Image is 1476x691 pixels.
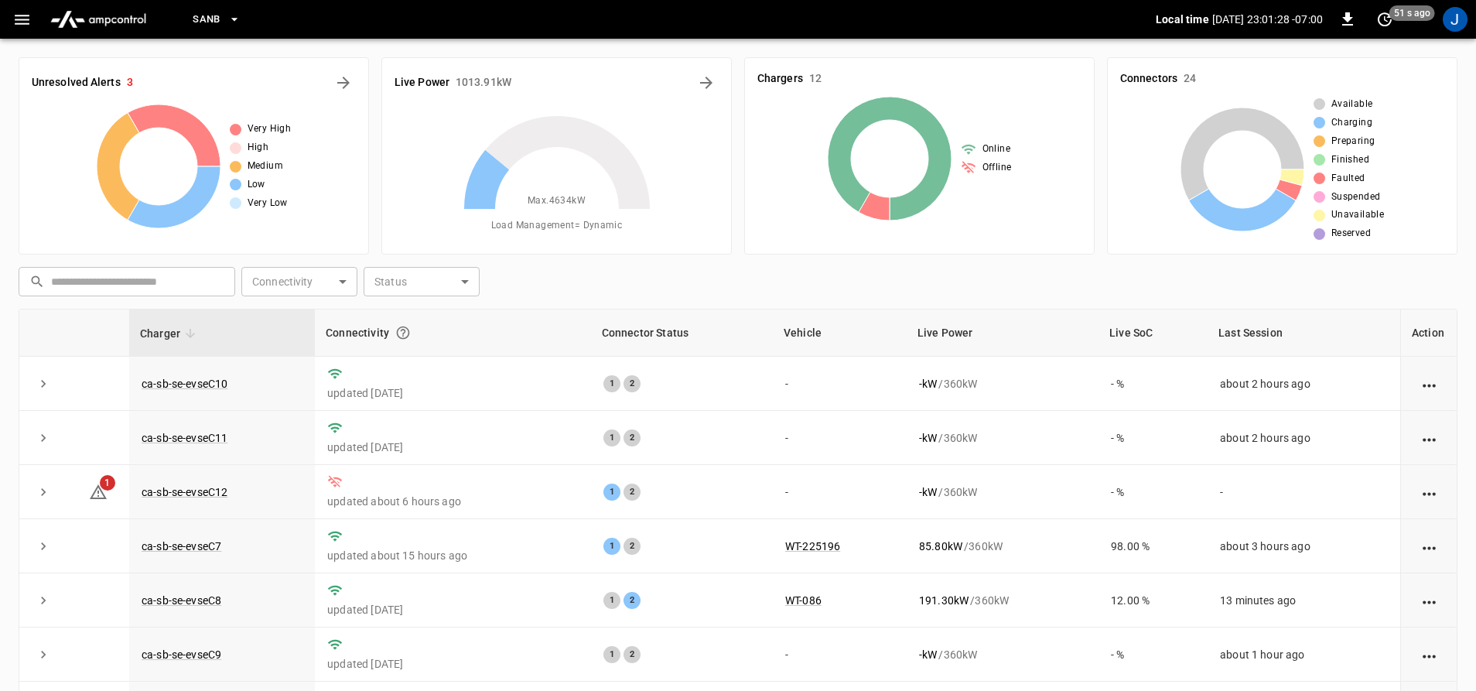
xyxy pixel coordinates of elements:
h6: 1013.91 kW [456,74,511,91]
div: action cell options [1420,539,1439,554]
a: ca-sb-se-evseC10 [142,378,227,390]
div: 2 [624,429,641,446]
td: 98.00 % [1098,519,1208,573]
div: 2 [624,484,641,501]
button: SanB [186,5,247,35]
button: expand row [32,535,55,558]
td: about 2 hours ago [1208,357,1400,411]
td: - [773,465,907,519]
a: ca-sb-se-evseC8 [142,594,221,607]
a: ca-sb-se-evseC12 [142,486,227,498]
h6: 24 [1184,70,1196,87]
span: SanB [193,11,220,29]
span: Charging [1331,115,1372,131]
td: - % [1098,628,1208,682]
span: Max. 4634 kW [528,193,586,209]
p: 191.30 kW [919,593,969,608]
p: - kW [919,430,937,446]
div: 1 [603,538,620,555]
div: action cell options [1420,376,1439,392]
span: Unavailable [1331,207,1384,223]
td: about 1 hour ago [1208,628,1400,682]
div: Connectivity [326,319,580,347]
td: 13 minutes ago [1208,573,1400,628]
h6: 3 [127,74,133,91]
span: Medium [248,159,283,174]
span: High [248,140,269,156]
p: updated [DATE] [327,602,579,617]
th: Vehicle [773,310,907,357]
span: Reserved [1331,226,1371,241]
div: 2 [624,375,641,392]
span: Suspended [1331,190,1381,205]
div: action cell options [1420,593,1439,608]
div: 2 [624,538,641,555]
div: profile-icon [1443,7,1467,32]
a: ca-sb-se-evseC11 [142,432,227,444]
div: / 360 kW [919,430,1086,446]
td: about 2 hours ago [1208,411,1400,465]
img: ampcontrol.io logo [44,5,152,34]
h6: Chargers [757,70,803,87]
td: - [773,357,907,411]
p: updated about 15 hours ago [327,548,579,563]
td: - % [1098,357,1208,411]
a: ca-sb-se-evseC7 [142,540,221,552]
h6: Unresolved Alerts [32,74,121,91]
span: Online [982,142,1010,157]
td: about 3 hours ago [1208,519,1400,573]
div: 1 [603,592,620,609]
span: Available [1331,97,1373,112]
div: 1 [603,375,620,392]
div: / 360 kW [919,539,1086,554]
td: - % [1098,411,1208,465]
a: ca-sb-se-evseC9 [142,648,221,661]
p: updated about 6 hours ago [327,494,579,509]
td: - [1208,465,1400,519]
div: action cell options [1420,430,1439,446]
td: 12.00 % [1098,573,1208,628]
span: Very Low [248,196,288,211]
div: / 360 kW [919,647,1086,662]
h6: Live Power [395,74,449,91]
span: Very High [248,121,292,137]
p: - kW [919,647,937,662]
div: / 360 kW [919,484,1086,500]
div: action cell options [1420,484,1439,500]
th: Live SoC [1098,310,1208,357]
div: 2 [624,646,641,663]
button: All Alerts [331,70,356,95]
span: Finished [1331,152,1369,168]
th: Live Power [907,310,1098,357]
button: expand row [32,589,55,612]
button: expand row [32,426,55,450]
p: updated [DATE] [327,656,579,672]
th: Connector Status [591,310,773,357]
div: 2 [624,592,641,609]
span: Low [248,177,265,193]
p: - kW [919,376,937,392]
span: Charger [140,324,200,343]
button: expand row [32,372,55,395]
td: - [773,628,907,682]
p: - kW [919,484,937,500]
button: expand row [32,481,55,504]
button: Energy Overview [694,70,719,95]
button: set refresh interval [1372,7,1397,32]
th: Last Session [1208,310,1400,357]
button: Connection between the charger and our software. [389,319,417,347]
a: WT-225196 [785,540,840,552]
span: Faulted [1331,171,1365,186]
div: action cell options [1420,647,1439,662]
th: Action [1400,310,1457,357]
div: / 360 kW [919,593,1086,608]
p: [DATE] 23:01:28 -07:00 [1212,12,1323,27]
span: Offline [982,160,1012,176]
h6: 12 [809,70,822,87]
span: 1 [100,475,115,491]
span: Preparing [1331,134,1375,149]
h6: Connectors [1120,70,1177,87]
p: Local time [1156,12,1209,27]
span: 51 s ago [1389,5,1435,21]
span: Load Management = Dynamic [491,218,623,234]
